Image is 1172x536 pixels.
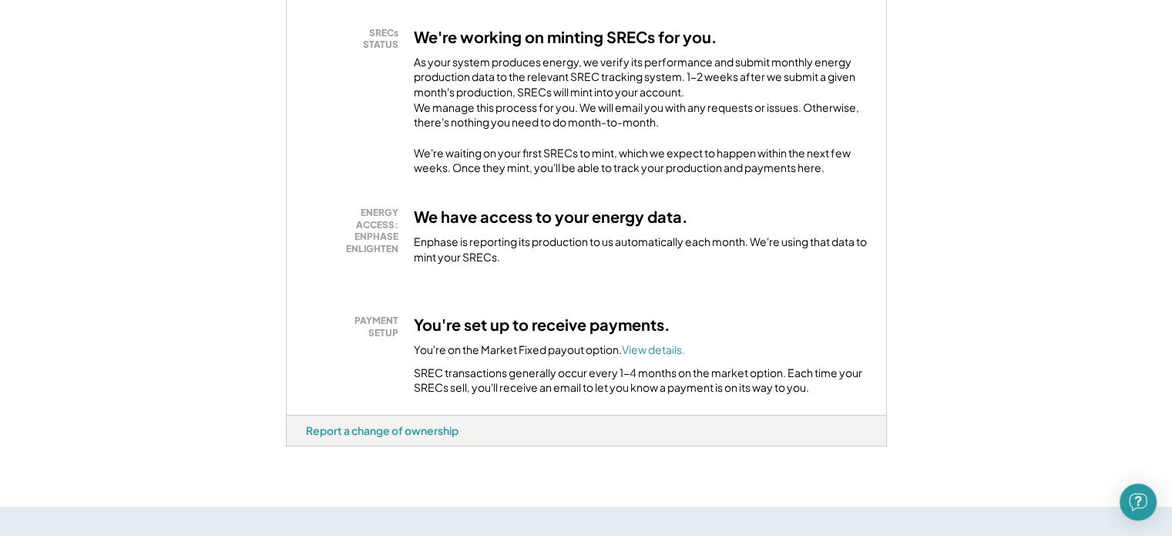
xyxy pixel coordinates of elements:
div: Report a change of ownership [306,423,458,437]
h3: We're working on minting SRECs for you. [414,27,717,47]
div: We're waiting on your first SRECs to mint, which we expect to happen within the next few weeks. O... [414,146,867,176]
h3: You're set up to receive payments. [414,315,670,335]
div: Enphase is reporting its production to us automatically each month. We're using that data to mint... [414,234,867,265]
div: Open Intercom Messenger [1120,484,1157,521]
div: ENERGY ACCESS: ENPHASE ENLIGHTEN [314,207,398,255]
a: View details. [622,342,685,356]
div: 7lmol9md - VA Distributed [286,447,341,453]
div: You're on the Market Fixed payout option. [414,342,685,358]
div: PAYMENT SETUP [314,315,398,339]
div: As your system produces energy, we verify its performance and submit monthly energy production da... [414,55,867,138]
div: SREC transactions generally occur every 1-4 months on the market option. Each time your SRECs sel... [414,366,867,396]
h3: We have access to your energy data. [414,207,688,227]
div: SRECs STATUS [314,27,398,51]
